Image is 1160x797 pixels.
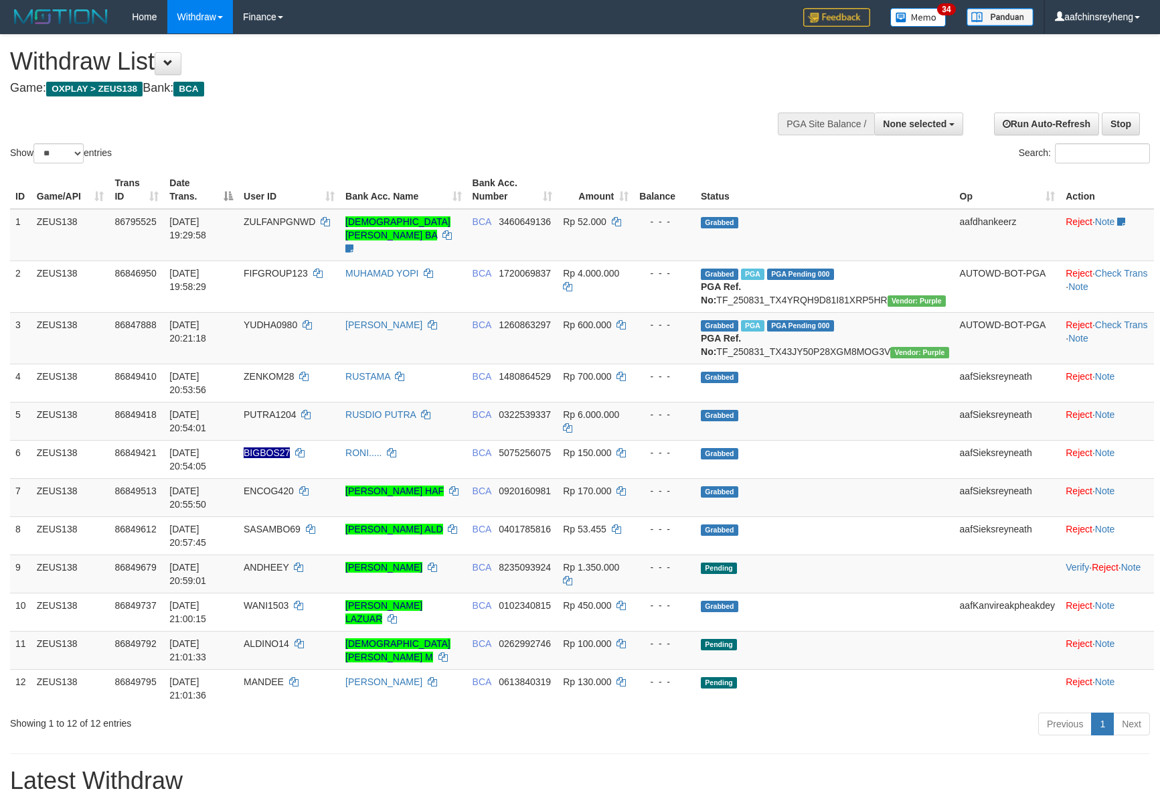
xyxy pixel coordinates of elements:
span: [DATE] 20:53:56 [169,371,206,395]
span: Grabbed [701,486,738,498]
img: Feedback.jpg [803,8,870,27]
th: Trans ID: activate to sort column ascending [109,171,164,209]
a: Verify [1066,562,1089,573]
td: aafdhankeerz [955,209,1061,261]
a: Reject [1066,676,1092,687]
span: PUTRA1204 [244,409,297,420]
span: None selected [883,119,946,129]
span: ZENKOM28 [244,371,294,382]
div: PGA Site Balance / [778,113,874,135]
a: Note [1095,409,1115,420]
th: Op: activate to sort column ascending [955,171,1061,209]
a: Reject [1066,600,1092,611]
span: 86846950 [114,268,156,279]
div: - - - [639,267,690,280]
img: Button%20Memo.svg [890,8,946,27]
span: BCA [473,638,491,649]
a: Reject [1066,486,1092,496]
td: ZEUS138 [31,555,110,593]
td: · · [1060,261,1154,312]
span: Copy 0401785816 to clipboard [499,524,551,534]
span: Vendor URL: https://trx4.1velocity.biz [888,295,946,307]
a: [PERSON_NAME] ALD [345,524,443,534]
span: Pending [701,677,737,689]
a: Reject [1066,638,1092,649]
th: Action [1060,171,1154,209]
span: Grabbed [701,448,738,459]
img: panduan.png [967,8,1033,26]
a: Note [1095,638,1115,649]
span: BCA [473,216,491,227]
span: BCA [473,409,491,420]
a: [DEMOGRAPHIC_DATA][PERSON_NAME] BA [345,216,450,240]
a: RONI..... [345,447,382,458]
span: 86849792 [114,638,156,649]
td: ZEUS138 [31,593,110,631]
span: BCA [473,447,491,458]
span: BCA [473,486,491,496]
th: Amount: activate to sort column ascending [558,171,634,209]
a: Reject [1066,216,1092,227]
span: MANDEE [244,676,284,687]
td: · · [1060,555,1154,593]
span: Copy 0102340815 to clipboard [499,600,551,611]
div: - - - [639,370,690,383]
td: ZEUS138 [31,669,110,707]
span: Copy 3460649136 to clipboard [499,216,551,227]
a: Check Trans [1095,319,1148,330]
th: ID [10,171,31,209]
div: Showing 1 to 12 of 12 entries [10,711,473,730]
span: ANDHEEY [244,562,288,573]
td: · [1060,669,1154,707]
td: aafSieksreyneath [955,478,1061,516]
td: ZEUS138 [31,631,110,669]
a: Reject [1066,409,1092,420]
a: RUSDIO PUTRA [345,409,416,420]
span: 86849410 [114,371,156,382]
th: User ID: activate to sort column ascending [238,171,340,209]
td: · [1060,631,1154,669]
span: 86849513 [114,486,156,496]
td: ZEUS138 [31,261,110,312]
div: - - - [639,599,690,612]
span: [DATE] 20:55:50 [169,486,206,510]
input: Search: [1055,143,1150,163]
span: Rp 600.000 [563,319,611,330]
label: Show entries [10,143,112,163]
a: Note [1095,524,1115,534]
a: Note [1121,562,1141,573]
div: - - - [639,561,690,574]
th: Status [695,171,955,209]
span: BCA [473,676,491,687]
span: Copy 0262992746 to clipboard [499,638,551,649]
span: OXPLAY > ZEUS138 [46,82,143,96]
span: [DATE] 21:01:33 [169,638,206,662]
span: ENCOG420 [244,486,294,496]
td: 6 [10,440,31,478]
td: 9 [10,555,31,593]
span: [DATE] 20:59:01 [169,562,206,586]
span: Grabbed [701,524,738,536]
span: Grabbed [701,320,738,332]
td: · [1060,364,1154,402]
span: Pending [701,563,737,574]
a: Note [1068,281,1088,292]
td: AUTOWD-BOT-PGA [955,261,1061,312]
span: Copy 1480864529 to clipboard [499,371,551,382]
span: Grabbed [701,410,738,421]
td: 2 [10,261,31,312]
td: ZEUS138 [31,516,110,555]
span: [DATE] 19:29:58 [169,216,206,240]
span: Rp 170.000 [563,486,611,496]
span: [DATE] 20:21:18 [169,319,206,344]
a: Note [1068,333,1088,344]
th: Game/API: activate to sort column ascending [31,171,110,209]
td: ZEUS138 [31,209,110,261]
label: Search: [1019,143,1150,163]
a: [PERSON_NAME] [345,562,422,573]
span: PGA Pending [767,269,834,280]
span: Rp 130.000 [563,676,611,687]
span: [DATE] 21:01:36 [169,676,206,701]
td: 4 [10,364,31,402]
td: 10 [10,593,31,631]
